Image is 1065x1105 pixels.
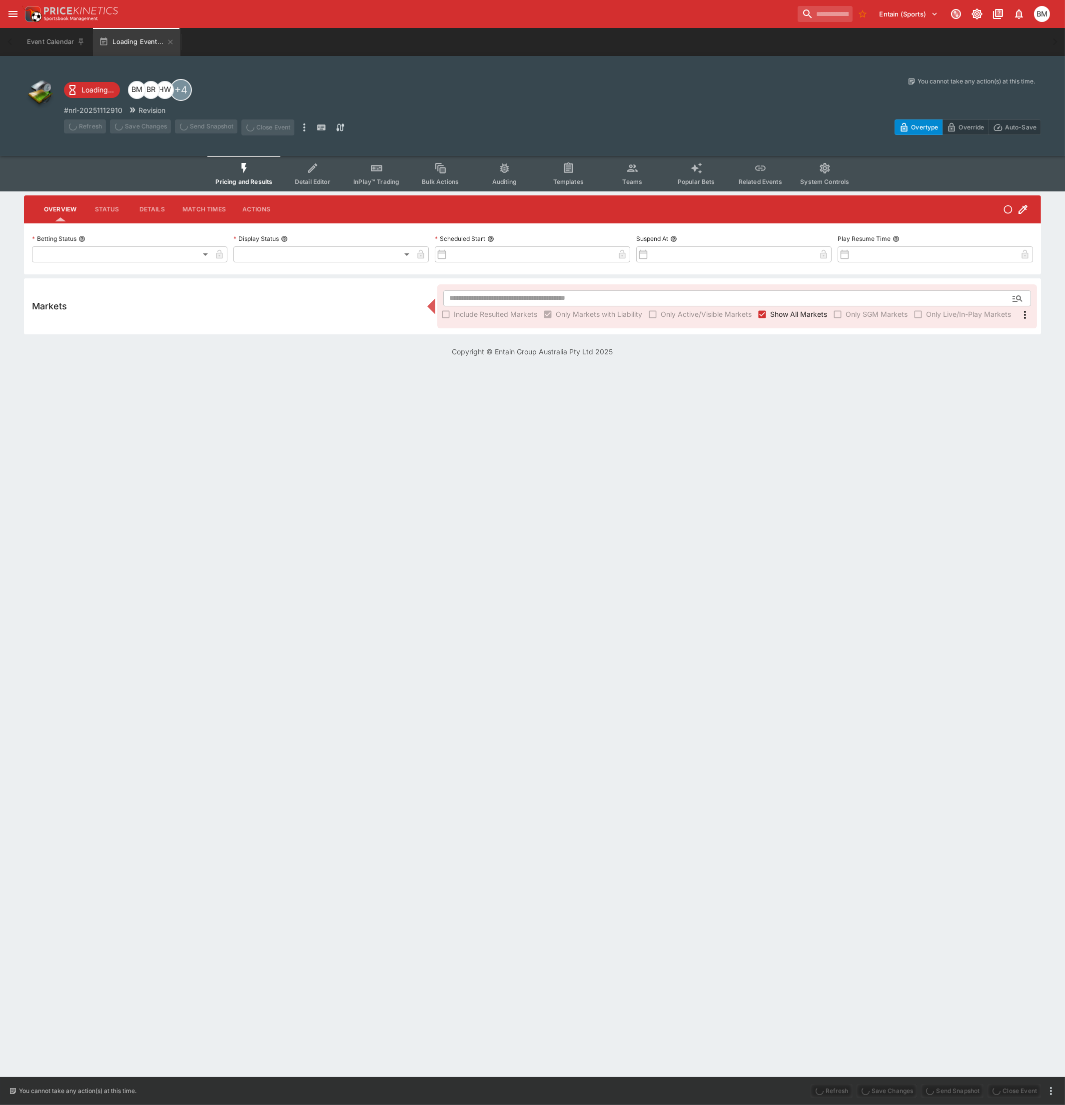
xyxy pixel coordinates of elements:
[846,309,908,319] span: Only SGM Markets
[156,81,174,99] div: Harry Walker
[1005,122,1037,132] p: Auto-Save
[32,300,67,312] h5: Markets
[129,197,174,221] button: Details
[81,84,114,95] p: Loading...
[21,28,91,56] button: Event Calendar
[959,122,984,132] p: Override
[93,28,180,56] button: Loading Event...
[918,77,1035,86] p: You cannot take any action(s) at this time.
[234,197,279,221] button: Actions
[1031,3,1053,25] button: BJ Martin
[678,178,715,185] span: Popular Bets
[895,119,943,135] button: Overtype
[661,309,752,319] span: Only Active/Visible Markets
[32,234,76,243] p: Betting Status
[128,81,146,99] div: BJ Martin
[622,178,642,185] span: Teams
[298,119,310,135] button: more
[989,5,1007,23] button: Documentation
[215,178,272,185] span: Pricing and Results
[4,5,22,23] button: open drawer
[874,6,944,22] button: Select Tenant
[942,119,989,135] button: Override
[22,4,42,24] img: PriceKinetics Logo
[233,234,279,243] p: Display Status
[770,309,827,319] span: Show All Markets
[19,1087,136,1096] p: You cannot take any action(s) at this time.
[24,77,56,109] img: other.png
[454,309,537,319] span: Include Resulted Markets
[553,178,584,185] span: Templates
[838,234,891,243] p: Play Resume Time
[911,122,938,132] p: Overtype
[295,178,330,185] span: Detail Editor
[798,6,853,22] input: search
[636,234,668,243] p: Suspend At
[1010,5,1028,23] button: Notifications
[207,156,857,191] div: Event type filters
[800,178,849,185] span: System Controls
[893,235,900,242] button: Play Resume Time
[739,178,782,185] span: Related Events
[174,197,234,221] button: Match Times
[422,178,459,185] span: Bulk Actions
[44,16,98,21] img: Sportsbook Management
[142,81,160,99] div: Ben Raymond
[84,197,129,221] button: Status
[138,105,165,115] p: Revision
[670,235,677,242] button: Suspend At
[492,178,517,185] span: Auditing
[487,235,494,242] button: Scheduled Start
[1034,6,1050,22] div: BJ Martin
[926,309,1011,319] span: Only Live/In-Play Markets
[64,105,122,115] p: Copy To Clipboard
[968,5,986,23] button: Toggle light/dark mode
[855,6,871,22] button: No Bookmarks
[1009,289,1027,307] button: Open
[170,79,192,101] div: +4
[1045,1085,1057,1097] button: more
[895,119,1041,135] div: Start From
[989,119,1041,135] button: Auto-Save
[78,235,85,242] button: Betting Status
[44,7,118,14] img: PriceKinetics
[281,235,288,242] button: Display Status
[36,197,84,221] button: Overview
[556,309,642,319] span: Only Markets with Liability
[353,178,399,185] span: InPlay™ Trading
[947,5,965,23] button: Connected to PK
[435,234,485,243] p: Scheduled Start
[1019,309,1031,321] svg: More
